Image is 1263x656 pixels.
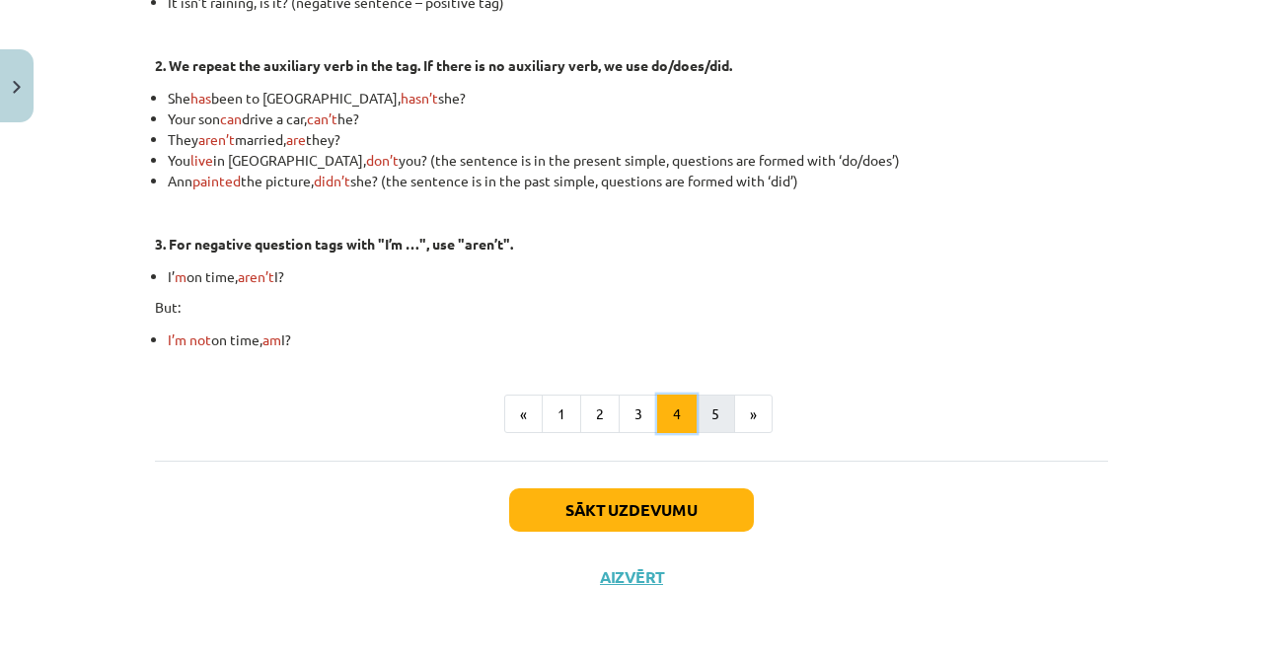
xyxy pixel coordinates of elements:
[190,89,211,107] span: has
[619,395,658,434] button: 3
[401,89,438,107] span: hasn’t
[509,488,754,532] button: Sākt uzdevumu
[594,567,669,587] button: Aizvērt
[366,151,399,169] span: don’t
[696,395,735,434] button: 5
[190,151,213,169] span: live
[220,109,242,127] span: can
[186,267,238,285] span: on time,
[155,395,1108,434] nav: Page navigation example
[192,172,241,189] span: painted
[155,56,732,74] strong: 2. We repeat the auxiliary verb in the tag. If there is no auxiliary verb, we use do/does/did.
[168,330,211,348] span: I’m not
[542,395,581,434] button: 1
[286,130,306,148] span: are
[314,172,350,189] span: didn’t
[580,395,620,434] button: 2
[13,81,21,94] img: icon-close-lesson-0947bae3869378f0d4975bcd49f059093ad1ed9edebbc8119c70593378902aed.svg
[198,130,235,148] span: aren’t
[657,395,697,434] button: 4
[168,171,1108,191] li: Ann the picture, she? (the sentence is in the past simple, questions are formed with ‘did’)
[168,88,1108,109] li: She been to [GEOGRAPHIC_DATA], she?
[168,109,1108,129] li: Your son drive a car, he?
[168,150,1108,171] li: You in [GEOGRAPHIC_DATA], you? (the sentence is in the present simple, questions are formed with ...
[274,267,284,285] span: I?
[168,267,175,285] span: I’
[168,329,1108,350] li: on time, I?
[155,235,513,253] strong: 3. For negative question tags with "I’m …", use "aren’t".
[238,267,274,285] span: aren’t
[262,330,281,348] span: am
[168,129,1108,150] li: They married, they?
[307,109,337,127] span: can’t
[155,297,1108,318] p: But:
[175,267,186,285] span: m
[504,395,543,434] button: «
[734,395,773,434] button: »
